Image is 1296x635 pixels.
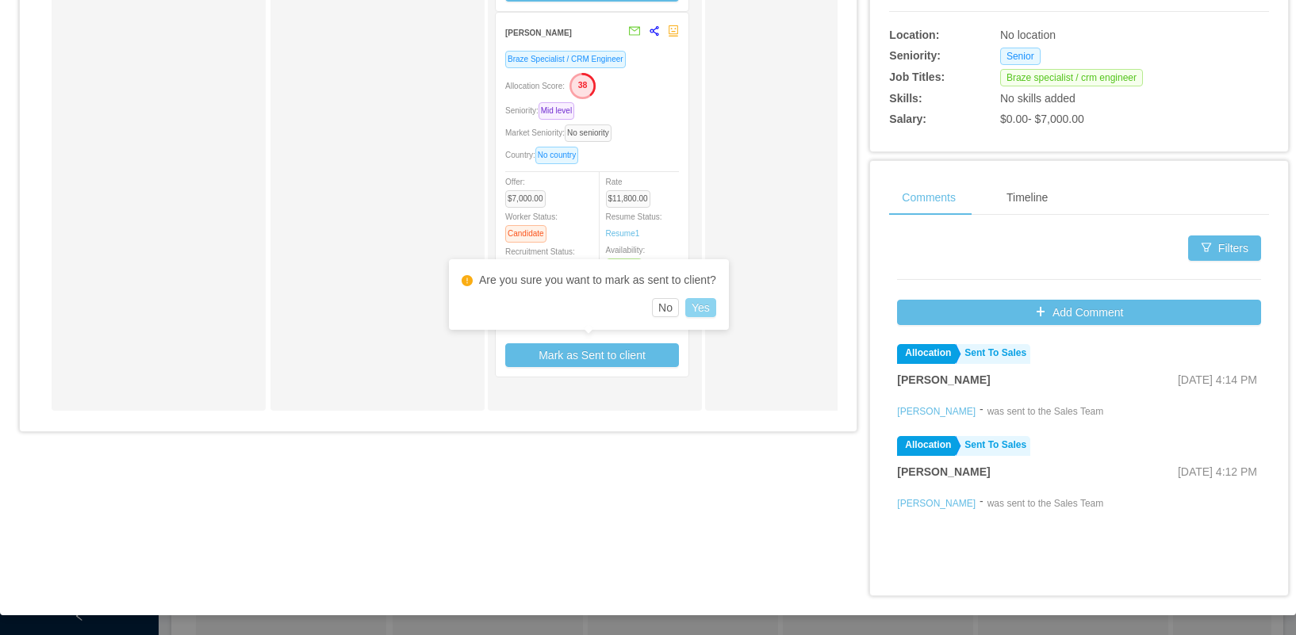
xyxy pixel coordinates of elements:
[505,225,546,243] span: Candidate
[505,51,626,68] span: Braze Specialist / CRM Engineer
[897,373,990,386] strong: [PERSON_NAME]
[1000,48,1041,65] span: Senior
[505,106,581,115] span: Seniority:
[462,272,716,289] div: Are you sure you want to mark as sent to client?
[897,436,955,456] a: Allocation
[505,343,679,367] button: Mark as Sent to client
[606,178,657,203] span: Rate
[668,25,679,36] span: robot
[889,29,939,41] b: Location:
[649,25,660,36] span: share-alt
[505,128,618,137] span: Market Seniority:
[606,212,662,238] span: Resume Status:
[505,82,565,90] span: Allocation Score:
[606,190,650,208] span: $11,800.00
[957,436,1030,456] a: Sent To Sales
[565,72,596,98] button: 38
[897,300,1261,325] button: icon: plusAdd Comment
[535,147,578,164] span: No country
[1000,113,1084,125] span: $0.00 - $7,000.00
[897,406,976,417] a: [PERSON_NAME]
[565,124,612,142] span: No seniority
[994,180,1060,216] div: Timeline
[505,29,572,37] strong: [PERSON_NAME]
[1178,465,1257,478] span: [DATE] 4:12 PM
[620,19,641,44] button: mail
[505,212,558,238] span: Worker Status:
[505,190,546,208] span: $7,000.00
[1000,27,1190,44] div: No location
[897,498,976,509] a: [PERSON_NAME]
[889,49,941,62] b: Seniority:
[889,113,926,125] b: Salary:
[897,344,955,364] a: Allocation
[606,258,642,276] span: Available
[539,102,574,120] span: Mid level
[980,401,984,419] div: -
[505,151,585,159] span: Country:
[987,496,1104,511] div: was sent to the Sales Team
[889,92,922,105] b: Skills:
[957,344,1030,364] a: Sent To Sales
[652,298,679,317] button: No
[606,228,640,239] a: Resume1
[889,71,945,83] b: Job Titles:
[685,298,716,317] button: Yes
[889,180,968,216] div: Comments
[1188,235,1261,261] button: icon: filterFilters
[980,493,984,511] div: -
[606,246,649,271] span: Availability:
[897,465,990,478] strong: [PERSON_NAME]
[505,247,575,273] span: Recruitment Status:
[462,275,473,286] i: icon: exclamation-circle
[987,404,1104,419] div: was sent to the Sales Team
[1178,373,1257,386] span: [DATE] 4:14 PM
[1000,69,1143,86] span: Braze specialist / crm engineer
[578,80,588,90] text: 38
[1000,92,1076,105] span: No skills added
[505,178,552,203] span: Offer:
